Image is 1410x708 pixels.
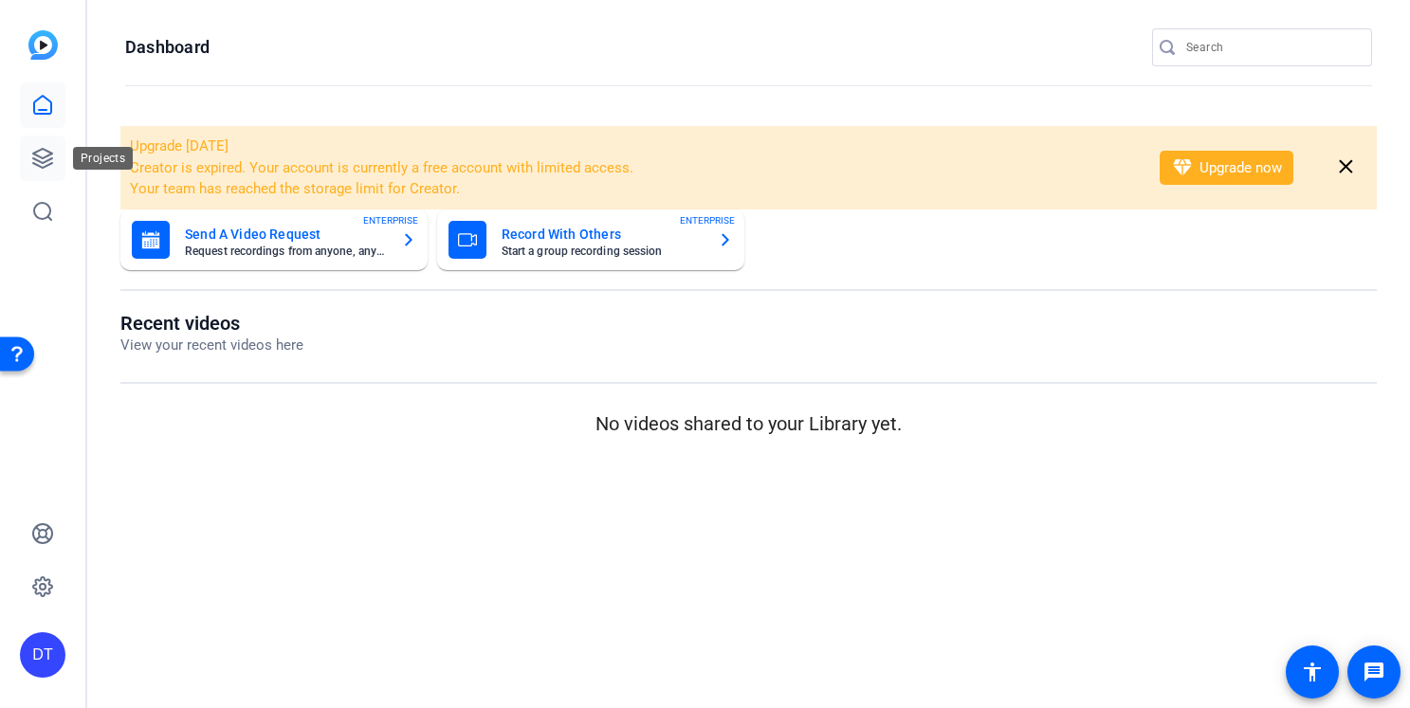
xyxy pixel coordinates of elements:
mat-icon: message [1363,661,1385,683]
img: blue-gradient.svg [28,30,58,60]
input: Search [1186,36,1357,59]
button: Send A Video RequestRequest recordings from anyone, anywhereENTERPRISE [120,209,428,270]
li: Creator is expired. Your account is currently a free account with limited access. [130,157,1135,179]
button: Record With OthersStart a group recording sessionENTERPRISE [437,209,744,270]
h1: Recent videos [120,312,303,335]
span: ENTERPRISE [680,213,735,227]
li: Your team has reached the storage limit for Creator. [130,178,1135,200]
mat-card-title: Send A Video Request [185,223,386,245]
div: DT [20,632,65,678]
span: Upgrade [DATE] [130,137,229,154]
h1: Dashboard [125,36,210,59]
button: Upgrade now [1160,151,1293,185]
mat-card-subtitle: Request recordings from anyone, anywhere [185,245,386,257]
mat-icon: close [1334,155,1358,179]
span: ENTERPRISE [363,213,418,227]
mat-card-title: Record With Others [502,223,703,245]
mat-icon: accessibility [1301,661,1324,683]
p: View your recent videos here [120,335,303,356]
div: Projects [73,147,133,170]
mat-card-subtitle: Start a group recording session [502,245,703,257]
mat-icon: diamond [1171,156,1194,179]
p: No videos shared to your Library yet. [120,409,1377,438]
